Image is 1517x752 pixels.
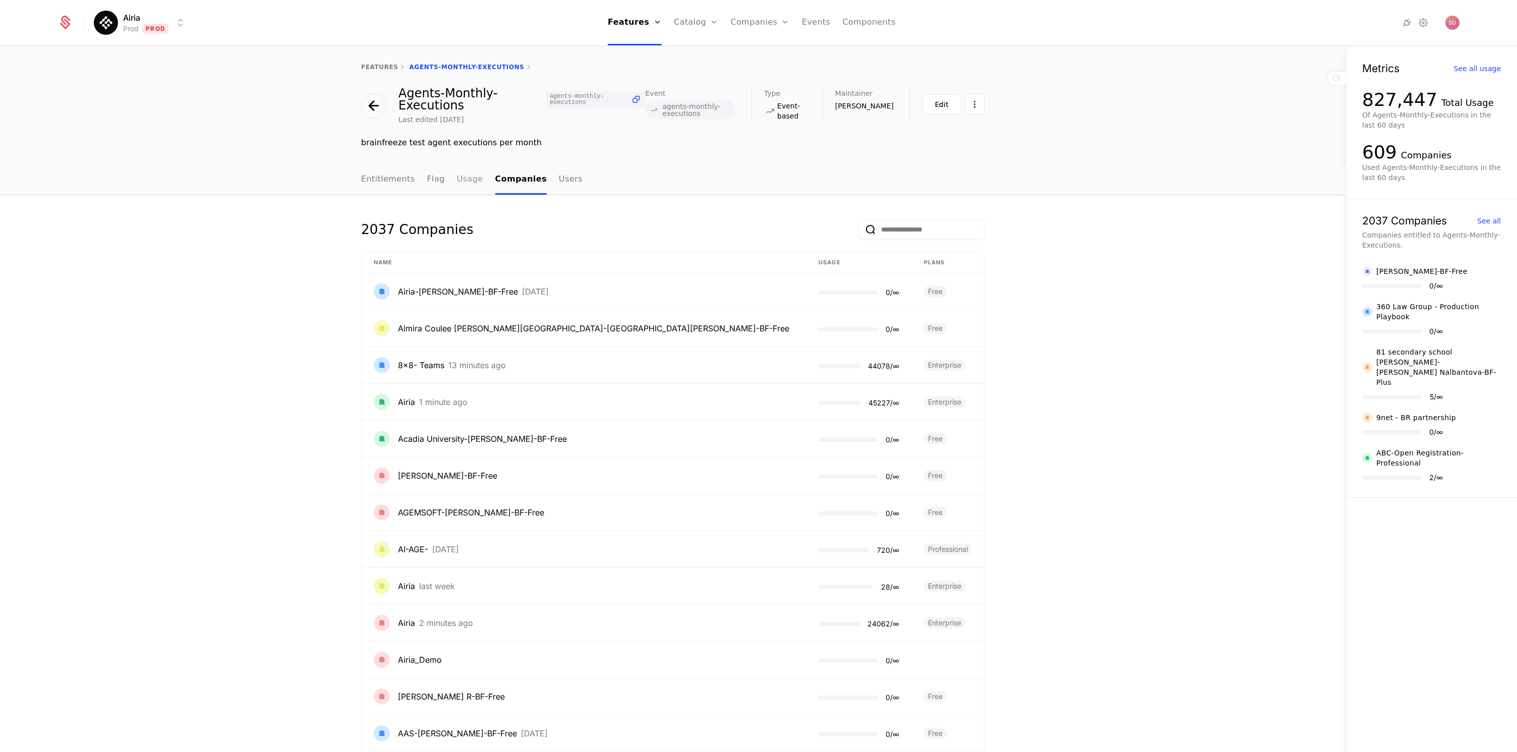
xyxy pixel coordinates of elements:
[398,396,415,408] div: Airia
[1376,413,1456,423] div: 9net - BR partnership
[886,436,899,443] div: 0 / ∞
[1362,453,1372,463] img: ABC-Open Registration-Professional
[361,165,984,195] nav: Main
[1362,230,1501,250] div: Companies entitled to Agents-Monthly-Executions.
[521,729,548,737] div: [DATE]
[924,360,965,371] span: Enterprise
[881,584,899,591] div: 28 / ∞
[374,320,390,336] img: Almira Coulee Hartline Middle School-Zane Johnson-BF-Free
[374,615,390,631] img: Airia
[398,433,567,445] div: Acadia University-[PERSON_NAME]-BF-Free
[764,90,780,97] span: Type
[835,101,894,111] span: [PERSON_NAME]
[398,114,464,125] div: Last edited [DATE]
[398,470,497,482] div: [PERSON_NAME]-BF-Free
[935,99,949,109] div: Edit
[419,398,468,406] div: 1 minute ago
[1429,429,1443,436] div: 0 / ∞
[398,359,444,371] div: 8x8- Teams
[427,165,445,195] a: Flag
[97,12,187,34] button: Select environment
[448,361,506,369] div: 13 minutes ago
[868,363,899,370] div: 44078 / ∞
[1441,96,1494,110] div: Total Usage
[912,252,984,273] th: Plans
[495,165,547,195] a: Companies
[457,165,483,195] a: Usage
[1362,63,1399,74] div: Metrics
[886,289,899,296] div: 0 / ∞
[550,93,627,105] span: agents-monthly-executions
[374,504,390,520] img: AGEMSOFT-Tomas Agoston-BF-Free
[361,219,474,240] div: 2037 Companies
[835,90,873,97] span: Maintainer
[419,582,455,590] div: last week
[398,285,518,298] div: Airia-[PERSON_NAME]-BF-Free
[1362,362,1372,372] img: 81 secondary school Victor Hugo-Elena Nalbantova-BF-Plus
[924,581,965,592] span: Enterprise
[1429,282,1443,290] div: 0 / ∞
[777,101,806,121] span: Event-based
[886,510,899,517] div: 0 / ∞
[924,433,947,444] span: Free
[924,691,947,702] span: Free
[1362,142,1397,162] div: 609
[1445,16,1460,30] button: Open user button
[924,617,965,628] span: Enterprise
[123,24,139,34] div: Prod
[924,323,947,334] span: Free
[374,468,390,484] img: Adam Randlett-BF-Free
[1362,110,1501,130] div: Of Agents-Monthly-Executions in the last 60 days
[374,357,390,373] img: 8x8- Teams
[877,547,899,554] div: 720 / ∞
[374,578,390,594] img: Airia
[398,727,517,739] div: AAS-[PERSON_NAME]-BF-Free
[1376,266,1468,276] div: [PERSON_NAME]-BF-Free
[1376,347,1501,387] div: 81 secondary school [PERSON_NAME]-[PERSON_NAME] Nalbantova-BF-Plus
[663,103,732,117] span: agents-monthly-executions
[1430,393,1443,400] div: 5 / ∞
[1376,302,1501,322] div: 360 Law Group - Production Playbook
[362,252,806,273] th: Name
[123,12,140,24] span: Airia
[922,94,961,114] button: Edit
[924,286,947,297] span: Free
[361,137,984,149] div: brainfreeze test agent executions per month
[398,690,505,703] div: [PERSON_NAME] R-BF-Free
[886,694,899,701] div: 0 / ∞
[924,396,965,408] span: Enterprise
[1477,217,1501,224] div: See all
[924,728,947,739] span: Free
[924,507,947,518] span: Free
[398,617,415,629] div: Airia
[867,620,899,627] div: 24062 / ∞
[143,24,168,34] span: Prod
[1401,148,1451,162] div: Companies
[398,506,544,518] div: AGEMSOFT-[PERSON_NAME]-BF-Free
[1362,307,1372,317] img: 360 Law Group - Production Playbook
[1429,328,1443,335] div: 0 / ∞
[1376,448,1501,468] div: ABC-Open Registration-Professional
[886,326,899,333] div: 0 / ∞
[924,470,947,481] span: Free
[398,580,415,592] div: Airia
[1362,90,1437,110] div: 827,447
[398,322,789,334] div: Almira Coulee [PERSON_NAME][GEOGRAPHIC_DATA]-[GEOGRAPHIC_DATA][PERSON_NAME]-BF-Free
[1445,16,1460,30] img: Svetoslav Dodev
[1429,474,1443,481] div: 2 / ∞
[886,731,899,738] div: 0 / ∞
[806,252,912,273] th: Usage
[886,657,899,664] div: 0 / ∞
[374,541,390,557] img: AI-AGE-
[1362,413,1372,423] img: 9net - BR partnership
[646,90,666,97] span: Event
[374,283,390,300] img: Airia-David McDonald-BF-Free
[398,654,442,666] div: Airia_Demo
[374,688,390,705] img: Airia-Nithish R-BF-Free
[374,725,390,741] img: AAS-Georg Tushev-BF-Free
[1362,266,1372,276] img: Abigail Espenschied-BF-Free
[924,544,972,555] span: Professional
[522,287,549,296] div: [DATE]
[432,545,459,553] div: [DATE]
[886,473,899,480] div: 0 / ∞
